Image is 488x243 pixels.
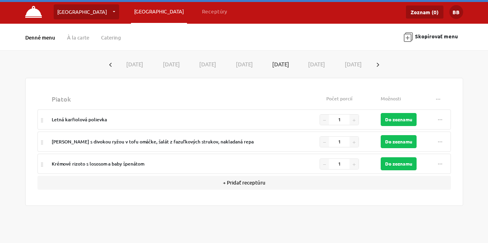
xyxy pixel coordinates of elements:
[37,176,451,190] button: + Pridať receptúru
[449,5,463,19] button: BB
[335,57,372,72] button: [DATE]
[101,34,121,41] a: Catering
[263,57,299,71] button: [DATE]
[436,94,441,100] span: ...
[433,136,447,147] button: ...
[298,57,335,72] button: [DATE]
[305,95,374,102] div: Počet porcií
[199,4,230,19] a: Receptúry
[67,34,89,41] a: À la carte
[153,57,190,72] button: [DATE]
[381,157,417,170] button: Do zoznamu
[54,4,119,19] a: [GEOGRAPHIC_DATA]
[438,137,443,143] span: ...
[117,57,153,72] button: [DATE]
[398,28,463,46] button: Skopírovať menu
[37,90,49,107] th: Dragndrop
[226,57,263,72] button: [DATE]
[131,4,187,19] a: [GEOGRAPHIC_DATA]
[25,6,42,18] img: FUDOMA
[381,135,417,148] button: Do zoznamu
[52,116,298,123] div: Letná karfiolová polievka
[438,115,443,121] span: ...
[433,114,447,125] button: ...
[52,160,298,168] div: Krémové rizoto s lososom a baby špenátom
[190,57,226,72] button: [DATE]
[381,113,417,126] button: Do zoznamu
[49,90,301,107] th: Name
[406,6,443,19] a: Zoznam (0)
[428,90,451,107] th: Actions
[381,95,425,102] div: Možnosti
[433,158,447,169] button: ...
[431,94,445,104] button: ...
[438,159,443,165] span: ...
[25,34,55,41] a: Denné menu
[52,138,298,145] div: [PERSON_NAME] s divokou ryžou v tofu omáčke, šalát z fazuľkových strukov, nakladaná repa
